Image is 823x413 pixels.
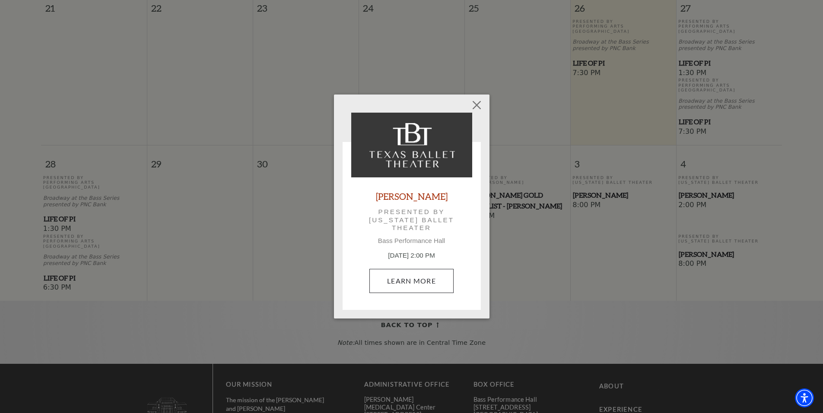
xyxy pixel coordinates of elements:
p: Presented by [US_STATE] Ballet Theater [363,208,460,232]
button: Close [468,97,485,113]
img: Peter Pan [351,113,472,177]
div: Accessibility Menu [795,388,814,407]
a: October 4, 2:00 PM Learn More [369,269,454,293]
a: [PERSON_NAME] [376,190,448,202]
p: Bass Performance Hall [351,237,472,245]
p: [DATE] 2:00 PM [351,251,472,261]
